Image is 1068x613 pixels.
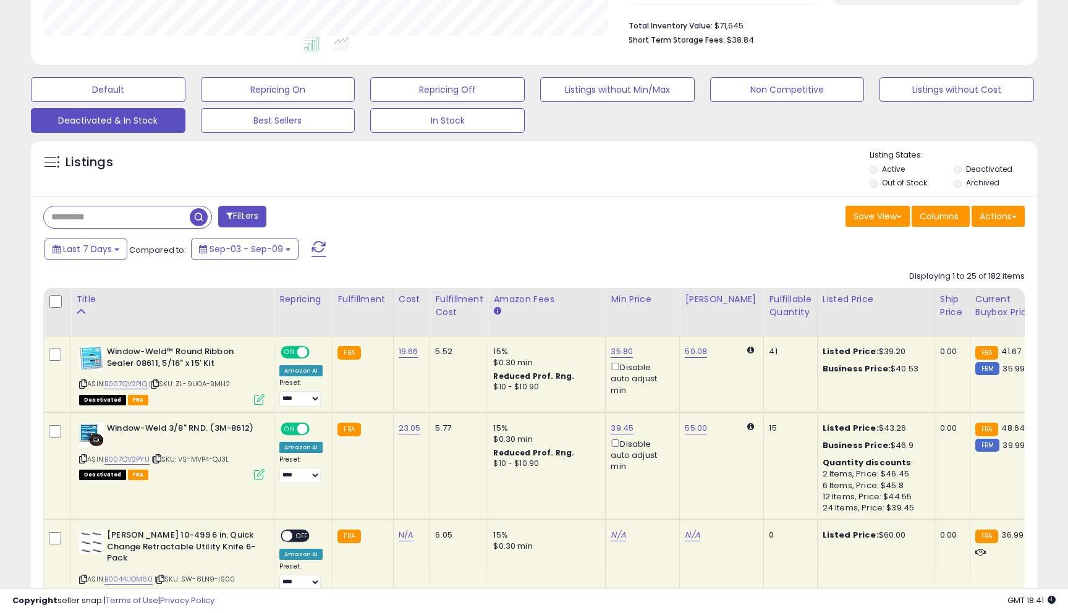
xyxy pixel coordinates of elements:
div: Cost [399,293,425,306]
b: Business Price: [823,439,891,451]
b: Reduced Prof. Rng. [493,447,574,458]
a: 35.80 [611,345,633,358]
div: Fulfillment [337,293,388,306]
span: All listings that are unavailable for purchase on Amazon for any reason other than out-of-stock [79,395,126,405]
div: Repricing [279,293,327,306]
span: 36.99 [1001,529,1023,541]
span: OFF [308,347,328,358]
b: [PERSON_NAME] 10-499 6 in. Quick Change Retractable Utility Knife 6-Pack [107,530,257,567]
div: 24 Items, Price: $39.45 [823,502,925,514]
div: $46.9 [823,440,925,451]
div: 6.05 [435,530,478,541]
b: Window-Weld 3/8" RND. (3M-8612) [107,423,257,438]
a: Privacy Policy [160,594,214,606]
div: 2 Items, Price: $46.45 [823,468,925,480]
div: Current Buybox Price [975,293,1039,319]
button: Sep-03 - Sep-09 [191,239,299,260]
button: In Stock [370,108,525,133]
a: B0044UOM60 [104,574,153,585]
div: 41 [769,346,807,357]
div: 6 Items, Price: $45.8 [823,480,925,491]
small: FBA [337,530,360,543]
label: Deactivated [966,164,1012,174]
button: Listings without Min/Max [540,77,695,102]
p: Listing States: [870,150,1036,161]
div: 15% [493,423,596,434]
small: Amazon Fees. [493,306,501,317]
div: $60.00 [823,530,925,541]
button: Best Sellers [201,108,355,133]
div: Preset: [279,455,323,483]
a: 19.66 [399,345,418,358]
span: 35.99 [1002,363,1025,374]
span: $38.84 [727,34,754,46]
label: Out of Stock [882,177,927,188]
div: Fulfillable Quantity [769,293,812,319]
div: $39.20 [823,346,925,357]
button: Actions [972,206,1025,227]
img: 415B4Qyij5L._SL40_.jpg [79,423,104,447]
b: Total Inventory Value: [629,20,713,31]
span: FBA [128,395,149,405]
small: FBA [337,423,360,436]
b: Quantity discounts [823,457,912,468]
img: 41TLLNLT6QL._SL40_.jpg [79,530,104,554]
div: $0.30 min [493,541,596,552]
a: N/A [399,529,413,541]
div: : [823,457,925,468]
small: FBA [337,346,360,360]
a: 50.08 [685,345,707,358]
div: $0.30 min [493,357,596,368]
div: $43.26 [823,423,925,434]
small: FBM [975,439,999,452]
div: 0 [769,530,807,541]
button: Non Competitive [710,77,865,102]
div: 15% [493,530,596,541]
b: Window-Weld™ Round Ribbon Sealer 08611, 5/16" x 15' Kit [107,346,257,372]
a: B007QV2PIQ [104,379,147,389]
small: FBA [975,346,998,360]
div: $0.30 min [493,434,596,445]
div: 5.52 [435,346,478,357]
b: Reduced Prof. Rng. [493,371,574,381]
div: 0.00 [940,530,960,541]
a: B007QV2PYU [104,454,150,465]
div: ASIN: [79,423,265,479]
button: Last 7 Days [44,239,127,260]
div: Amazon AI [279,365,323,376]
span: | SKU: SW-8LN9-IS00 [155,574,235,584]
div: Disable auto adjust min [611,360,670,396]
div: 15 [769,423,807,434]
div: $10 - $10.90 [493,459,596,469]
a: Terms of Use [106,594,158,606]
a: 23.05 [399,422,421,434]
div: Listed Price [823,293,930,306]
div: 0.00 [940,346,960,357]
div: Ship Price [940,293,965,319]
span: ON [282,423,297,434]
button: Deactivated & In Stock [31,108,185,133]
a: 55.00 [685,422,707,434]
div: Amazon AI [279,442,323,453]
div: $10 - $10.90 [493,382,596,392]
span: | SKU: ZL-9UOA-BMH2 [149,379,230,389]
div: 5.77 [435,423,478,434]
div: $40.53 [823,363,925,374]
button: Default [31,77,185,102]
span: 2025-09-17 18:41 GMT [1007,594,1056,606]
div: seller snap | | [12,595,214,607]
div: Fulfillment Cost [435,293,483,319]
span: Sep-03 - Sep-09 [210,243,283,255]
b: Listed Price: [823,345,879,357]
div: Amazon AI [279,549,323,560]
span: 48.64 [1001,422,1025,434]
b: Listed Price: [823,422,879,434]
span: OFF [308,423,328,434]
img: 41sqRuHl0iL._SL40_.jpg [79,346,104,371]
span: 39.99 [1002,439,1025,451]
div: Disable auto adjust min [611,437,670,473]
span: ON [282,347,297,358]
div: 15% [493,346,596,357]
span: OFF [292,531,312,541]
div: 12 Items, Price: $44.55 [823,491,925,502]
